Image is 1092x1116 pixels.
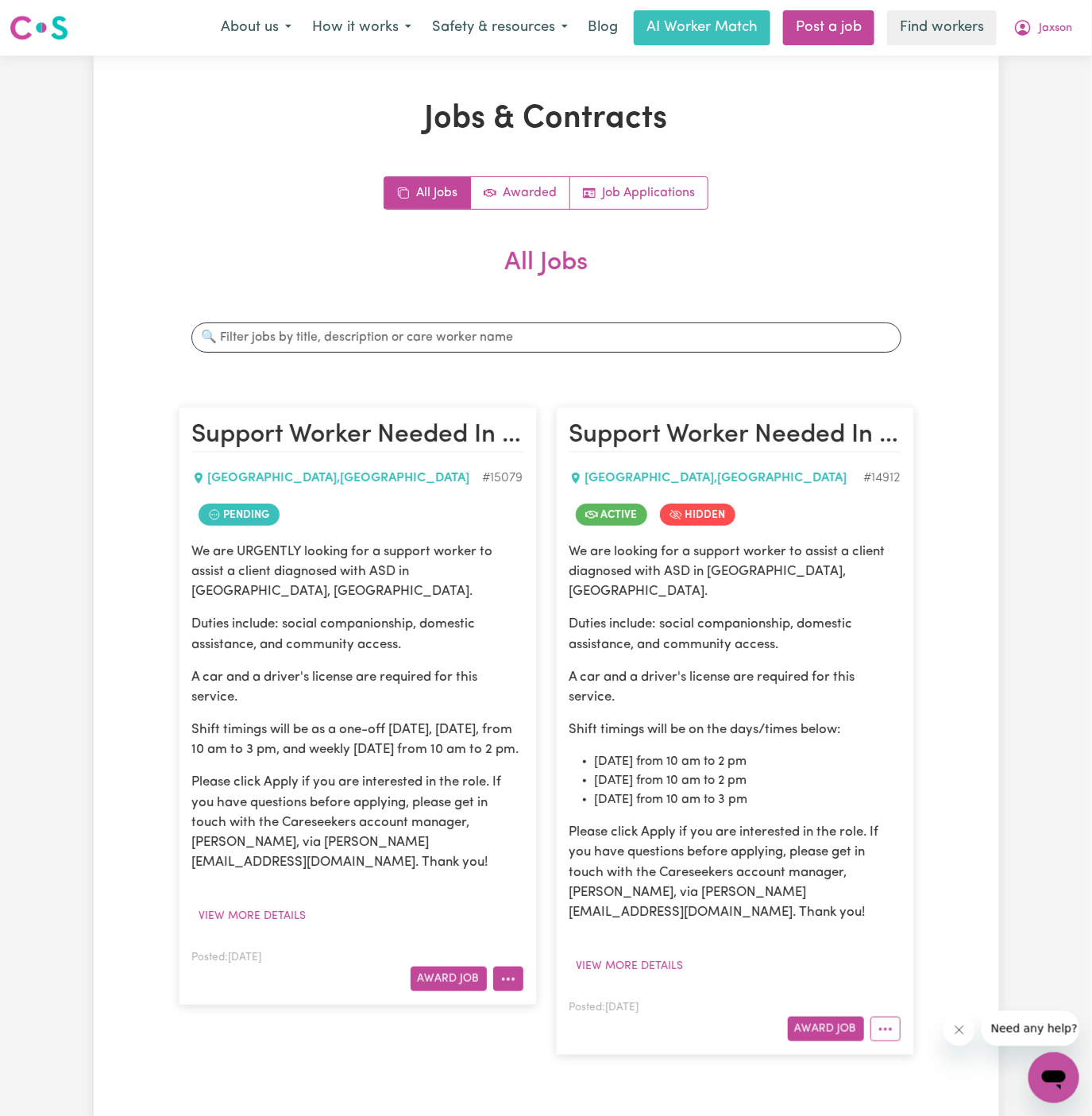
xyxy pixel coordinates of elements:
img: Careseekers logo [10,14,68,42]
h2: Support Worker Needed In Acacia Ridge, QLD [192,420,523,452]
a: AI Worker Match [634,10,770,45]
a: Post a job [783,10,874,45]
button: View more details [569,954,691,979]
li: [DATE] from 10 am to 3 pm [595,790,901,809]
button: Award Job [411,967,487,991]
iframe: Button to launch messaging window [1028,1052,1079,1103]
p: Please click Apply if you are interested in the role. If you have questions before applying, plea... [192,772,523,872]
a: Find workers [887,10,997,45]
h2: Support Worker Needed In Acacia Ridge, QLD [569,420,901,452]
p: Duties include: social companionship, domestic assistance, and community access. [192,614,523,654]
button: About us [210,11,302,44]
span: Job is active [576,504,647,526]
p: A car and a driver's license are required for this service. [192,667,523,707]
a: Blog [578,10,627,45]
h2: All Jobs [179,248,914,303]
iframe: Close message [943,1014,975,1046]
button: How it works [302,11,422,44]
button: Award Job [788,1017,864,1041]
a: Careseekers logo [10,10,68,46]
p: Please click Apply if you are interested in the role. If you have questions before applying, plea... [569,822,901,922]
button: My Account [1003,11,1082,44]
h1: Jobs & Contracts [179,100,914,138]
button: View more details [192,904,314,929]
div: Job ID #15079 [483,469,523,488]
a: Active jobs [471,177,570,209]
button: Safety & resources [422,11,578,44]
div: Job ID #14912 [864,469,901,488]
a: Job applications [570,177,708,209]
p: Shift timings will be on the days/times below: [569,720,901,739]
span: Job contract pending review by care worker [199,504,280,526]
span: Jaxson [1039,20,1072,37]
input: 🔍 Filter jobs by title, description or care worker name [191,322,901,353]
span: Posted: [DATE] [192,952,262,963]
button: More options [493,967,523,991]
li: [DATE] from 10 am to 2 pm [595,752,901,771]
p: A car and a driver's license are required for this service. [569,667,901,707]
iframe: Message from company [982,1011,1079,1046]
button: More options [870,1017,901,1041]
div: [GEOGRAPHIC_DATA] , [GEOGRAPHIC_DATA] [569,469,864,488]
span: Posted: [DATE] [569,1002,639,1013]
p: Shift timings will be as a one-off [DATE], [DATE], from 10 am to 3 pm, and weekly [DATE] from 10 ... [192,720,523,759]
p: We are looking for a support worker to assist a client diagnosed with ASD in [GEOGRAPHIC_DATA], [... [569,542,901,602]
a: All jobs [384,177,471,209]
p: We are URGENTLY looking for a support worker to assist a client diagnosed with ASD in [GEOGRAPHIC... [192,542,523,602]
div: [GEOGRAPHIC_DATA] , [GEOGRAPHIC_DATA] [192,469,483,488]
li: [DATE] from 10 am to 2 pm [595,771,901,790]
p: Duties include: social companionship, domestic assistance, and community access. [569,614,901,654]
span: Job is hidden [660,504,735,526]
